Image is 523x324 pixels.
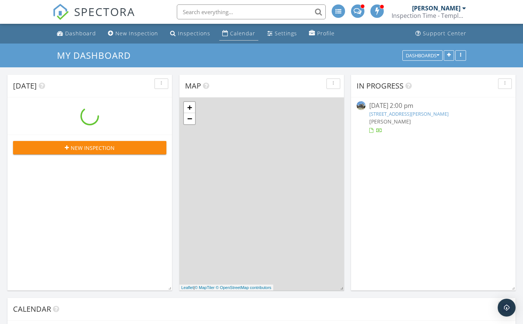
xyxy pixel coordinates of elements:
div: Dashboard [65,30,96,37]
a: Zoom out [184,113,195,124]
div: Calendar [230,30,255,37]
a: [STREET_ADDRESS][PERSON_NAME] [369,110,449,117]
a: New Inspection [105,27,161,41]
button: New Inspection [13,141,166,154]
a: Profile [306,27,338,41]
a: Zoom in [184,102,195,113]
img: 9478620%2Fcover_photos%2FA1PvjzBFDxcrUED7YWzD%2Fsmall.jpg [357,101,366,110]
a: My Dashboard [57,49,137,61]
div: New Inspection [115,30,158,37]
span: [DATE] [13,81,37,91]
div: Profile [317,30,335,37]
span: In Progress [357,81,404,91]
input: Search everything... [177,4,326,19]
div: Inspection Time - Temple/Waco [392,12,466,19]
div: Open Intercom Messenger [498,299,516,317]
div: Dashboards [406,53,439,58]
a: Settings [264,27,300,41]
a: Leaflet [181,285,194,290]
a: Calendar [219,27,258,41]
div: [PERSON_NAME] [412,4,460,12]
a: Inspections [167,27,213,41]
span: New Inspection [71,144,115,152]
button: Dashboards [402,50,443,61]
a: © OpenStreetMap contributors [216,285,271,290]
a: SPECTORA [52,10,135,26]
img: The Best Home Inspection Software - Spectora [52,4,69,20]
div: Settings [275,30,297,37]
span: Map [185,81,201,91]
div: | [179,285,273,291]
span: [PERSON_NAME] [369,118,411,125]
div: Support Center [423,30,466,37]
a: [DATE] 2:00 pm [STREET_ADDRESS][PERSON_NAME] [PERSON_NAME] [357,101,510,134]
a: Dashboard [54,27,99,41]
span: Calendar [13,304,51,314]
a: Support Center [412,27,469,41]
div: [DATE] 2:00 pm [369,101,497,110]
div: Inspections [178,30,210,37]
span: SPECTORA [74,4,135,19]
a: © MapTiler [195,285,215,290]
